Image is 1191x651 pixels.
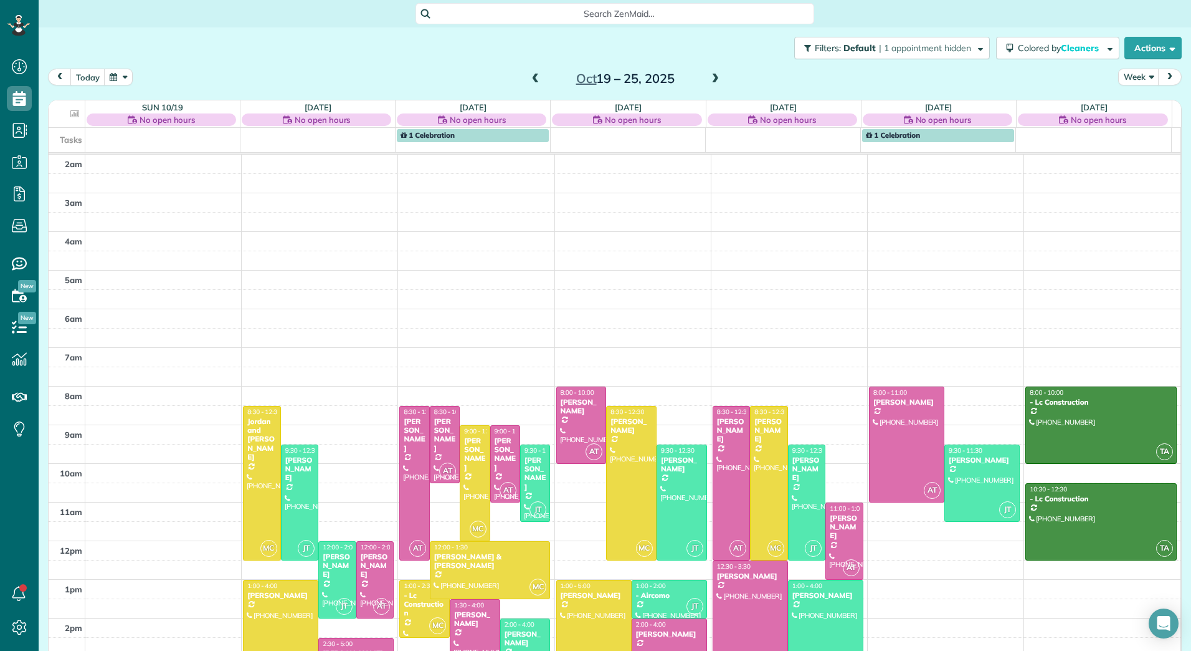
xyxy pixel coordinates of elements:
span: 9:30 - 11:30 [524,446,558,455]
span: 8:00 - 10:00 [561,388,594,397]
span: 2am [65,159,82,169]
div: [PERSON_NAME] & [PERSON_NAME] [434,552,547,571]
span: 1:00 - 2:30 [404,582,434,590]
span: New [18,312,36,324]
span: 12:00 - 2:00 [323,543,356,551]
a: [DATE] [460,102,486,112]
div: [PERSON_NAME] [403,417,425,453]
span: JT [529,501,546,518]
span: 1pm [65,584,82,594]
span: No open hours [916,113,972,126]
span: 9:30 - 11:30 [949,446,982,455]
div: [PERSON_NAME] [322,552,353,579]
div: [PERSON_NAME] [524,456,546,492]
a: Sun 10/19 [142,102,184,112]
span: 5am [65,275,82,285]
span: 8:30 - 12:30 [404,408,437,416]
button: today [70,69,105,85]
span: JT [999,501,1016,518]
button: Week [1118,69,1159,85]
span: 1:30 - 4:00 [454,601,484,609]
span: Filters: [815,42,841,54]
div: - Lc Construction [1029,398,1173,407]
span: 1:00 - 4:00 [792,582,822,590]
div: - Aircomo [635,591,703,600]
span: AT [586,443,602,460]
div: [PERSON_NAME] [247,591,315,600]
div: [PERSON_NAME] [948,456,1016,465]
div: [PERSON_NAME] [716,417,747,444]
span: 10am [60,468,82,478]
div: [PERSON_NAME] [635,630,703,639]
button: next [1158,69,1182,85]
a: Filters: Default | 1 appointment hidden [788,37,990,59]
span: No open hours [605,113,661,126]
div: [PERSON_NAME] [610,417,653,435]
div: - Lc Construction [1029,494,1173,503]
div: [PERSON_NAME] [560,591,628,600]
span: 8:00 - 11:00 [873,388,907,397]
a: [DATE] [1081,102,1108,112]
span: 1 Celebration [401,130,455,140]
span: AT [373,598,390,615]
span: 2pm [65,623,82,633]
a: [DATE] [615,102,642,112]
span: 2:00 - 4:00 [636,620,666,629]
span: No open hours [450,113,506,126]
div: Open Intercom Messenger [1149,609,1179,639]
span: 1:00 - 5:00 [561,582,591,590]
div: [PERSON_NAME] [792,456,822,483]
span: 1 Celebration [866,130,920,140]
span: 10:30 - 12:30 [1030,485,1067,493]
div: [PERSON_NAME] [829,514,860,541]
span: No open hours [760,113,816,126]
a: [DATE] [305,102,331,112]
span: 7am [65,352,82,362]
span: 11:00 - 1:00 [830,504,863,513]
div: - Lc Construction [403,591,446,618]
div: [PERSON_NAME] [434,417,456,453]
span: 12:30 - 3:30 [717,562,751,571]
a: [DATE] [770,102,797,112]
span: AT [729,540,746,557]
span: 2:30 - 5:00 [323,640,353,648]
div: [PERSON_NAME] [360,552,391,579]
div: [PERSON_NAME] [504,630,547,648]
span: AT [439,463,456,480]
span: AT [843,559,860,576]
span: 8:30 - 12:30 [717,408,751,416]
span: 4am [65,236,82,246]
div: Jordan and [PERSON_NAME] [247,417,277,462]
span: 8:30 - 12:30 [754,408,788,416]
div: [PERSON_NAME] [754,417,784,444]
span: JT [336,598,353,615]
span: Colored by [1018,42,1103,54]
button: prev [48,69,72,85]
span: 8:30 - 10:30 [434,408,468,416]
div: [PERSON_NAME] [660,456,703,474]
div: [PERSON_NAME] [560,398,603,416]
span: TA [1156,443,1173,460]
span: 9am [65,430,82,440]
span: JT [805,540,822,557]
span: 6am [65,314,82,324]
div: [PERSON_NAME] [285,456,315,483]
span: MC [767,540,784,557]
div: [PERSON_NAME] [716,572,784,581]
span: 1:00 - 4:00 [247,582,277,590]
span: JT [298,540,315,557]
span: No open hours [295,113,351,126]
span: 9:30 - 12:30 [285,446,319,455]
span: 9:30 - 12:30 [792,446,826,455]
button: Filters: Default | 1 appointment hidden [794,37,990,59]
span: MC [470,521,486,538]
span: TA [1156,540,1173,557]
span: No open hours [140,113,196,126]
div: [PERSON_NAME] [494,436,516,473]
span: AT [500,482,516,499]
span: 8:30 - 12:30 [610,408,644,416]
span: 8:00 - 10:00 [1030,388,1063,397]
span: Default [843,42,876,54]
span: 9:00 - 12:00 [464,427,498,435]
span: 12:00 - 1:30 [434,543,468,551]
